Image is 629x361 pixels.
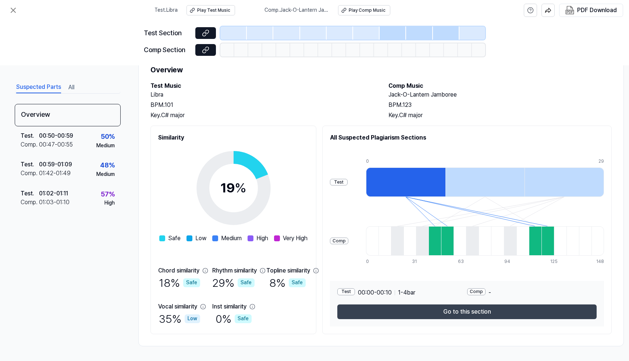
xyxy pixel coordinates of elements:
span: Test . Libra [154,7,178,14]
div: 29 [598,158,604,165]
div: 29 % [212,275,255,290]
div: 0 [366,259,379,265]
div: 00:50 - 00:59 [39,131,73,140]
div: 31 [412,259,424,265]
div: Play Comp Music [349,7,385,14]
h2: Jack-O-Lantern Jamboree [388,90,612,99]
div: Comp [330,238,348,245]
div: 35 % [159,311,200,326]
div: 57 % [101,189,115,200]
div: 94 [504,259,517,265]
div: Chord similarity [158,266,199,275]
div: Overview [15,104,121,126]
div: Test . [21,160,39,169]
div: Vocal similarity [158,302,197,311]
span: Low [195,234,206,243]
span: High [256,234,268,243]
div: 0 % [216,311,252,326]
h2: All Suspected Plagiarism Sections [330,133,604,142]
div: Comp [467,288,486,295]
button: All [68,82,74,93]
button: Go to this section [337,304,597,319]
div: 125 [550,259,563,265]
div: BPM. 101 [150,101,374,109]
h2: Test Music [150,82,374,90]
div: PDF Download [577,6,617,15]
div: Safe [238,278,255,287]
button: Play Test Music [186,5,235,15]
div: 63 [458,259,470,265]
div: 19 [220,178,246,198]
div: Comp . [21,140,39,149]
button: PDF Download [564,4,618,17]
div: Play Test Music [197,7,230,14]
div: Medium [96,171,115,178]
div: Test . [21,131,39,140]
div: Key. C# major [150,111,374,120]
h2: Comp Music [388,82,612,90]
div: 48 % [100,160,115,171]
div: Rhythm similarity [212,266,257,275]
div: Safe [289,278,306,287]
div: Safe [183,278,200,287]
div: Safe [235,314,252,323]
div: Inst similarity [212,302,246,311]
button: Play Comp Music [338,5,390,15]
div: - [467,288,597,297]
span: Medium [221,234,242,243]
div: BPM. 123 [388,101,612,109]
h1: Overview [150,64,612,76]
h2: Similarity [158,133,309,142]
button: Suspected Parts [16,82,61,93]
div: Low [185,314,200,323]
div: 00:59 - 01:09 [39,160,72,169]
div: 148 [596,259,604,265]
div: Test . [21,189,39,198]
span: Safe [168,234,181,243]
span: 00:00 - 00:10 [358,288,392,297]
div: Test [330,179,348,186]
div: Comp . [21,198,39,207]
h2: Libra [150,90,374,99]
div: Test [337,288,355,295]
span: Comp . Jack-O-Lantern Jamboree [264,7,329,14]
div: 8 % [269,275,306,290]
div: 00:47 - 00:55 [39,140,73,149]
div: 0 [366,158,445,165]
svg: help [527,7,534,14]
div: Medium [96,142,115,149]
div: 01:42 - 01:49 [39,169,71,178]
div: 01:03 - 01:10 [39,198,70,207]
img: share [545,7,551,14]
div: Test Section [144,28,191,39]
span: Very High [283,234,308,243]
div: High [104,199,115,207]
button: help [524,4,537,17]
div: Key. C# major [388,111,612,120]
span: 1 - 4 bar [398,288,415,297]
div: 18 % [159,275,200,290]
img: PDF Download [565,6,574,15]
div: 01:02 - 01:11 [39,189,68,198]
div: Topline similarity [266,266,310,275]
span: % [235,180,246,196]
div: Comp Section [144,45,191,55]
div: Comp . [21,169,39,178]
div: 50 % [101,131,115,142]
